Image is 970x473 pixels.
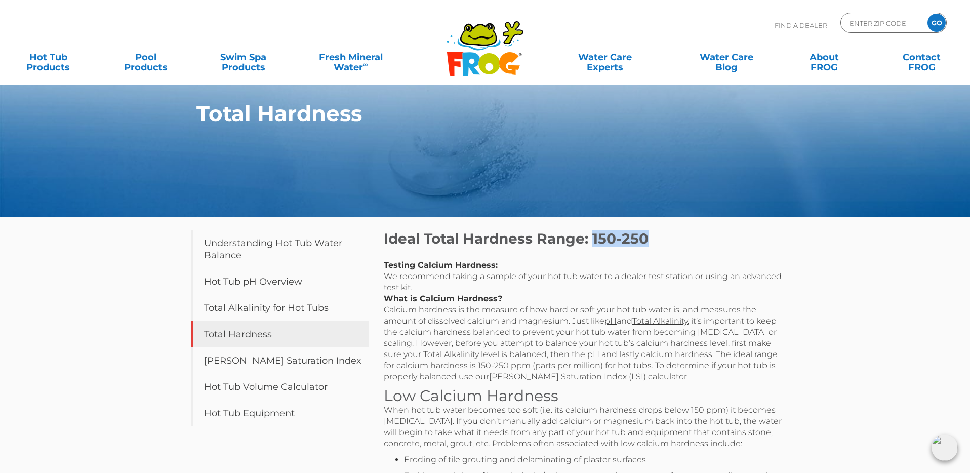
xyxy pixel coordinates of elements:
[775,13,827,38] p: Find A Dealer
[191,347,369,374] a: [PERSON_NAME] Saturation Index
[384,294,502,303] strong: What is Calcium Hardness?
[191,295,369,321] a: Total Alkalinity for Hot Tubs
[206,47,281,67] a: Swim SpaProducts
[196,101,728,126] h1: Total Hardness
[191,400,369,426] a: Hot Tub Equipment
[543,47,667,67] a: Water CareExperts
[884,47,960,67] a: ContactFROG
[932,435,958,461] img: openIcon
[384,230,789,247] h2: Ideal Total Hardness Range: 150-250
[303,47,398,67] a: Fresh MineralWater∞
[632,316,688,326] a: Total Alkalinity
[10,47,86,67] a: Hot TubProducts
[108,47,184,67] a: PoolProducts
[604,316,617,326] a: pH
[786,47,862,67] a: AboutFROG
[404,454,789,465] li: Eroding of tile grouting and delaminating of plaster surfaces
[489,372,687,381] a: [PERSON_NAME] Saturation Index (LSI) calculator
[191,374,369,400] a: Hot Tub Volume Calculator
[191,321,369,347] a: Total Hardness
[191,268,369,295] a: Hot Tub pH Overview
[384,260,498,270] strong: Testing Calcium Hardness:
[384,260,789,382] p: We recommend taking a sample of your hot tub water to a dealer test station or using an advanced ...
[384,387,789,405] h3: Low Calcium Hardness
[927,14,946,32] input: GO
[363,60,368,68] sup: ∞
[191,230,369,268] a: Understanding Hot Tub Water Balance
[384,405,789,449] p: When hot tub water becomes too soft (i.e. its calcium hardness drops below 150 ppm) it becomes [M...
[848,16,917,30] input: Zip Code Form
[689,47,764,67] a: Water CareBlog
